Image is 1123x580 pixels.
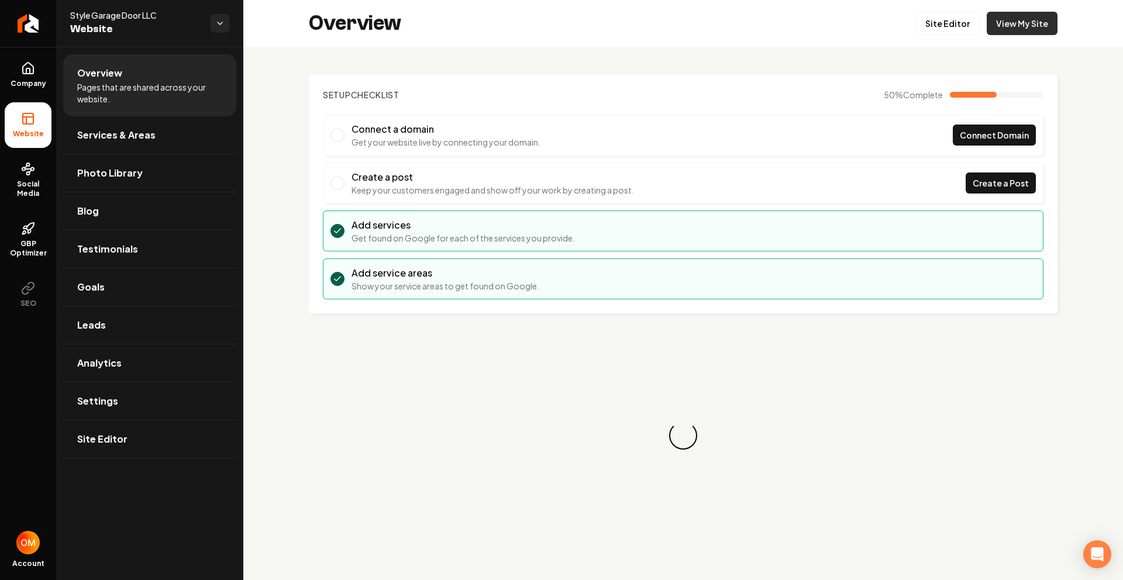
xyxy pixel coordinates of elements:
[63,116,236,154] a: Services & Areas
[663,416,703,455] div: Loading
[77,280,105,294] span: Goals
[352,184,634,196] p: Keep your customers engaged and show off your work by creating a post.
[16,531,40,554] button: Open user button
[5,239,51,258] span: GBP Optimizer
[8,129,49,139] span: Website
[70,21,201,37] span: Website
[63,268,236,306] a: Goals
[973,177,1029,189] span: Create a Post
[63,192,236,230] a: Blog
[77,242,138,256] span: Testimonials
[16,299,41,308] span: SEO
[352,218,575,232] h3: Add services
[77,204,99,218] span: Blog
[63,382,236,420] a: Settings
[323,89,399,101] h2: Checklist
[6,79,51,88] span: Company
[884,89,943,101] span: 50 %
[77,394,118,408] span: Settings
[5,212,51,267] a: GBP Optimizer
[352,266,539,280] h3: Add service areas
[77,432,128,446] span: Site Editor
[77,166,143,180] span: Photo Library
[12,559,44,568] span: Account
[63,306,236,344] a: Leads
[77,81,222,105] span: Pages that are shared across your website.
[352,170,634,184] h3: Create a post
[987,12,1057,35] a: View My Site
[77,66,122,80] span: Overview
[960,129,1029,141] span: Connect Domain
[77,356,122,370] span: Analytics
[966,172,1036,194] a: Create a Post
[63,230,236,268] a: Testimonials
[5,52,51,98] a: Company
[323,89,351,100] span: Setup
[915,12,980,35] a: Site Editor
[77,318,106,332] span: Leads
[309,12,401,35] h2: Overview
[18,14,39,33] img: Rebolt Logo
[63,420,236,458] a: Site Editor
[70,9,201,21] span: Style Garage Door LLC
[1083,540,1111,568] div: Open Intercom Messenger
[5,272,51,317] button: SEO
[5,153,51,208] a: Social Media
[953,125,1036,146] a: Connect Domain
[63,154,236,192] a: Photo Library
[352,280,539,292] p: Show your service areas to get found on Google.
[352,136,540,148] p: Get your website live by connecting your domain.
[63,344,236,382] a: Analytics
[16,531,40,554] img: Omar Molai
[903,89,943,100] span: Complete
[352,232,575,244] p: Get found on Google for each of the services you provide.
[5,179,51,198] span: Social Media
[77,128,156,142] span: Services & Areas
[352,122,540,136] h3: Connect a domain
